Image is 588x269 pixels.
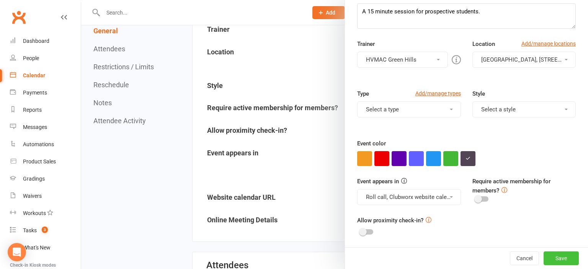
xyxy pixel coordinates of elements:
div: Messages [23,124,47,130]
a: Calendar [10,67,81,84]
button: Roll call, Clubworx website calendar and Mobile app [357,189,461,205]
div: Tasks [23,227,37,233]
label: Trainer [357,39,375,49]
label: Require active membership for members? [472,178,550,194]
button: Select a type [357,101,461,117]
div: Calendar [23,72,45,78]
div: Automations [23,141,54,147]
div: Waivers [23,193,42,199]
a: Automations [10,136,81,153]
button: Cancel [510,251,539,265]
label: Location [472,39,495,49]
span: 3 [42,227,48,233]
div: What's New [23,245,51,251]
a: Payments [10,84,81,101]
div: Workouts [23,210,46,216]
label: Event color [357,139,386,148]
a: People [10,50,81,67]
div: Reports [23,107,42,113]
a: Product Sales [10,153,81,170]
a: Messages [10,119,81,136]
label: Event appears in [357,177,399,186]
a: Dashboard [10,33,81,50]
a: Reports [10,101,81,119]
a: Workouts [10,205,81,222]
a: Tasks 3 [10,222,81,239]
a: What's New [10,239,81,256]
div: Open Intercom Messenger [8,243,26,261]
button: HVMAC Green Hills [357,52,448,68]
div: Product Sales [23,158,56,165]
div: Gradings [23,176,45,182]
div: Payments [23,90,47,96]
button: Save [544,251,579,265]
div: People [23,55,39,61]
div: Dashboard [23,38,49,44]
a: Waivers [10,187,81,205]
a: Clubworx [9,8,28,27]
button: [GEOGRAPHIC_DATA], [STREET_ADDRESS][PERSON_NAME] [472,52,576,68]
label: Style [472,89,485,98]
label: Type [357,89,369,98]
a: Gradings [10,170,81,187]
a: Add/manage locations [521,39,576,48]
label: Allow proximity check-in? [357,216,423,225]
a: Add/manage types [415,89,461,98]
button: Select a style [472,101,576,117]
